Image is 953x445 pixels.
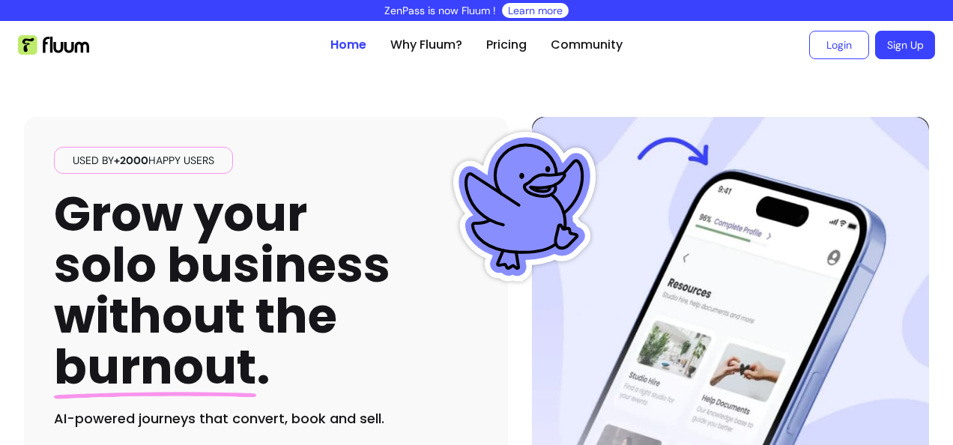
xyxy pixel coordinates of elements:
h2: AI-powered journeys that convert, book and sell. [54,408,478,429]
h1: Grow your solo business without the . [54,189,390,393]
a: Login [809,31,869,59]
a: Pricing [486,36,527,54]
span: Used by happy users [67,153,220,168]
a: Community [551,36,623,54]
a: Sign Up [875,31,935,59]
a: Home [330,36,366,54]
img: Fluum Duck sticker [450,132,599,282]
span: burnout [54,333,256,400]
a: Learn more [508,3,563,18]
span: +2000 [114,154,148,167]
p: ZenPass is now Fluum ! [384,3,496,18]
img: Fluum Logo [18,35,89,55]
a: Why Fluum? [390,36,462,54]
